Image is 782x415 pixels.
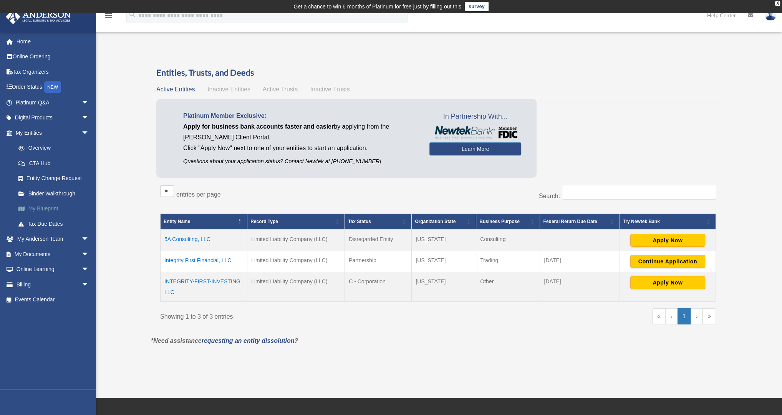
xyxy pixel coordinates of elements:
[623,217,704,226] div: Try Newtek Bank
[81,125,97,141] span: arrow_drop_down
[44,81,61,93] div: NEW
[310,86,350,93] span: Inactive Trusts
[5,246,101,262] a: My Documentsarrow_drop_down
[81,231,97,247] span: arrow_drop_down
[293,2,461,11] div: Get a chance to win 6 months of Platinum for free just by filling out this
[433,126,517,139] img: NewtekBankLogoSM.png
[429,142,521,155] a: Learn More
[539,193,560,199] label: Search:
[345,230,412,251] td: Disregarded Entity
[465,2,489,11] a: survey
[412,251,476,272] td: [US_STATE]
[263,86,298,93] span: Active Trusts
[183,143,418,154] p: Click "Apply Now" next to one of your entities to start an application.
[5,34,101,49] a: Home
[247,251,345,272] td: Limited Liability Company (LLC)
[540,214,620,230] th: Federal Return Due Date: Activate to sort
[156,86,195,93] span: Active Entities
[5,125,101,141] a: My Entitiesarrow_drop_down
[81,277,97,293] span: arrow_drop_down
[5,49,101,64] a: Online Ordering
[476,272,540,302] td: Other
[164,219,190,224] span: Entity Name
[765,10,776,21] img: User Pic
[11,155,101,171] a: CTA Hub
[81,110,97,126] span: arrow_drop_down
[412,272,476,302] td: [US_STATE]
[250,219,278,224] span: Record Type
[11,141,97,156] a: Overview
[345,272,412,302] td: C - Corporation
[104,13,113,20] a: menu
[183,111,418,121] p: Platinum Member Exclusive:
[476,251,540,272] td: Trading
[630,234,705,247] button: Apply Now
[81,262,97,278] span: arrow_drop_down
[345,214,412,230] th: Tax Status: Activate to sort
[3,9,73,24] img: Anderson Advisors Platinum Portal
[630,255,705,268] button: Continue Application
[702,308,716,324] a: Last
[161,251,247,272] td: Integrity First Financial, LLC
[11,216,101,231] a: Tax Due Dates
[775,1,780,6] div: close
[183,157,418,166] p: Questions about your application status? Contact Newtek at [PHONE_NUMBER]
[691,308,702,324] a: Next
[128,10,137,19] i: search
[543,219,597,224] span: Federal Return Due Date
[652,308,666,324] a: First
[160,308,432,322] div: Showing 1 to 3 of 3 entries
[479,219,520,224] span: Business Purpose
[156,67,720,79] h3: Entities, Trusts, and Deeds
[5,95,101,110] a: Platinum Q&Aarrow_drop_down
[81,246,97,262] span: arrow_drop_down
[161,272,247,302] td: INTEGRITY-FIRST-INVESTING LLC
[5,231,101,247] a: My Anderson Teamarrow_drop_down
[429,111,521,123] span: In Partnership With...
[540,251,620,272] td: [DATE]
[183,121,418,143] p: by applying from the [PERSON_NAME] Client Portal.
[11,186,101,201] a: Binder Walkthrough
[5,292,101,308] a: Events Calendar
[678,308,691,324] a: 1
[540,272,620,302] td: [DATE]
[202,337,295,344] a: requesting an entity dissolution
[11,171,101,186] a: Entity Change Request
[247,214,345,230] th: Record Type: Activate to sort
[476,230,540,251] td: Consulting
[412,214,476,230] th: Organization State: Activate to sort
[345,251,412,272] td: Partnership
[348,219,371,224] span: Tax Status
[81,95,97,111] span: arrow_drop_down
[415,219,456,224] span: Organization State
[5,262,101,277] a: Online Learningarrow_drop_down
[5,110,101,126] a: Digital Productsarrow_drop_down
[5,79,101,95] a: Order StatusNEW
[5,277,101,292] a: Billingarrow_drop_down
[5,64,101,79] a: Tax Organizers
[104,11,113,20] i: menu
[183,123,334,130] span: Apply for business bank accounts faster and easier
[666,308,678,324] a: Previous
[161,214,247,230] th: Entity Name: Activate to invert sorting
[476,214,540,230] th: Business Purpose: Activate to sort
[247,230,345,251] td: Limited Liability Company (LLC)
[247,272,345,302] td: Limited Liability Company (LLC)
[207,86,250,93] span: Inactive Entities
[412,230,476,251] td: [US_STATE]
[176,191,221,198] label: entries per page
[620,214,716,230] th: Try Newtek Bank : Activate to sort
[630,276,705,289] button: Apply Now
[161,230,247,251] td: 5A Consulting, LLC
[11,201,101,217] a: My Blueprint
[151,337,298,344] em: *Need assistance ?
